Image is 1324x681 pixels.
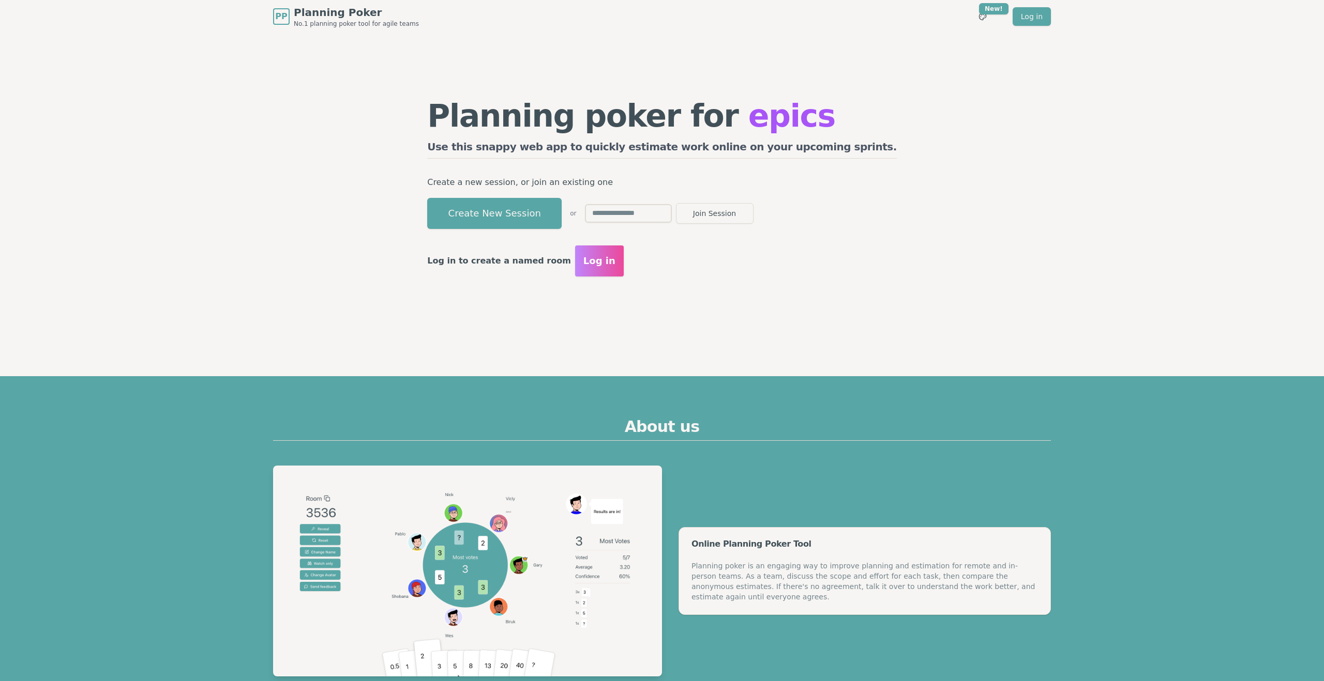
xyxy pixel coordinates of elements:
h2: About us [273,417,1051,441]
img: Planning Poker example session [273,466,662,676]
h1: Planning poker for [427,100,897,131]
button: Create New Session [427,198,562,229]
div: Planning poker is an engaging way to improve planning and estimation for remote and in-person tea... [691,561,1038,602]
div: Online Planning Poker Tool [691,540,1038,548]
button: New! [973,7,992,26]
div: New! [979,3,1009,14]
span: No.1 planning poker tool for agile teams [294,20,419,28]
span: PP [275,10,287,23]
p: Create a new session, or join an existing one [427,175,897,190]
span: epics [748,98,835,134]
span: or [570,209,576,218]
button: Join Session [676,203,754,224]
a: PPPlanning PokerNo.1 planning poker tool for agile teams [273,5,419,28]
a: Log in [1013,7,1051,26]
button: Log in [575,245,624,276]
h2: Use this snappy web app to quickly estimate work online on your upcoming sprints. [427,140,897,159]
p: Log in to create a named room [427,254,571,268]
span: Log in [583,254,615,268]
span: Planning Poker [294,5,419,20]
